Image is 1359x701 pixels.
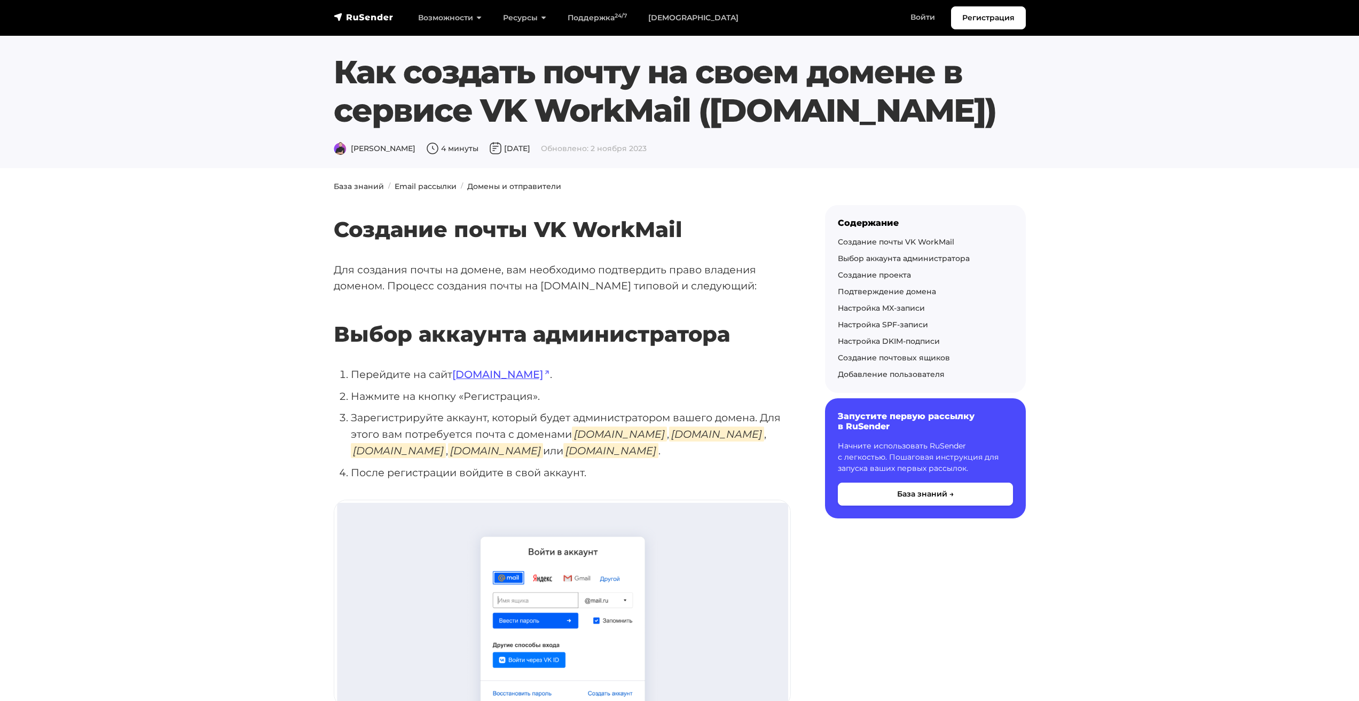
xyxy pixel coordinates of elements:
[838,369,945,379] a: Добавление пользователя
[838,254,970,263] a: Выбор аккаунта администратора
[334,290,791,347] h2: Выбор аккаунта администратора
[351,464,791,481] li: После регистрации войдите в свой аккаунт.
[838,237,954,247] a: Создание почты VK WorkMail
[489,142,502,155] img: Дата публикации
[838,218,1013,228] div: Содержание
[492,7,557,29] a: Ресурсы
[838,287,936,296] a: Подтверждение домена
[426,144,478,153] span: 4 минуты
[327,181,1032,192] nav: breadcrumb
[951,6,1026,29] a: Регистрация
[838,353,950,363] a: Создание почтовых ящиков
[334,144,415,153] span: [PERSON_NAME]
[615,12,627,19] sup: 24/7
[572,427,667,442] em: [DOMAIN_NAME]
[448,443,543,458] em: [DOMAIN_NAME]
[395,182,457,191] a: Email рассылки
[638,7,749,29] a: [DEMOGRAPHIC_DATA]
[838,411,1013,431] h6: Запустите первую рассылку в RuSender
[838,440,1013,474] p: Начните использовать RuSender с легкостью. Пошаговая инструкция для запуска ваших первых рассылок.
[467,182,561,191] a: Домены и отправители
[900,6,946,28] a: Войти
[563,443,658,458] em: [DOMAIN_NAME]
[351,388,791,405] li: Нажмите на кнопку «Регистрация».
[557,7,638,29] a: Поддержка24/7
[334,262,791,294] p: Для создания почты на домене, вам необходимо подтвердить право владения доменом. Процесс создания...
[334,182,384,191] a: База знаний
[334,53,1026,130] h1: Как создать почту на своем домене в сервисе VK WorkMail ([DOMAIN_NAME])
[334,12,394,22] img: RuSender
[838,303,925,313] a: Настройка MX-записи
[541,144,647,153] span: Обновлено: 2 ноября 2023
[334,185,791,242] h2: Создание почты VK WorkMail
[351,409,791,459] li: Зарегистрируйте аккаунт, который будет администратором вашего домена. Для этого вам потребуется п...
[838,336,940,346] a: Настройка DKIM-подписи
[669,427,764,442] em: [DOMAIN_NAME]
[489,144,530,153] span: [DATE]
[838,483,1013,506] button: База знаний →
[838,270,911,280] a: Создание проекта
[452,368,550,381] a: [DOMAIN_NAME]
[838,320,928,329] a: Настройка SPF-записи
[351,366,791,383] li: Перейдите на сайт .
[426,142,439,155] img: Время чтения
[825,398,1026,518] a: Запустите первую рассылку в RuSender Начните использовать RuSender с легкостью. Пошаговая инструк...
[407,7,492,29] a: Возможности
[351,443,446,458] em: [DOMAIN_NAME]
